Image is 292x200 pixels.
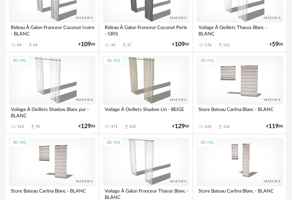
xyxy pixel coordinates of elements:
div: € 00 [79,124,95,129]
div: 70 [35,124,40,129]
div: 3D HQ [197,56,217,66]
div: Voilage À Oeillets Shadow Lin - BEIGE [103,105,189,120]
div: 432 [129,124,136,129]
div: 37 [127,43,131,47]
div: Rideau À Galon Fronceur Coconut Ivoire - BLANC [9,23,95,38]
span: 129 [81,124,91,129]
a: 3D HQ Voilage À Oeillets Shadow Blanc pur - BLANC 123 Download icon 70 €12900 [6,53,98,133]
div: € 00 [172,42,189,47]
div: 123 [17,124,24,129]
div: 178 [205,43,212,47]
div: Store Bateau Carlina Blanc - BLANC [197,105,283,120]
div: 3D HQ [103,138,123,147]
div: € 00 [172,124,189,129]
div: 3D HQ [103,56,123,66]
div: 156 [223,124,230,129]
div: 43 [33,43,38,47]
div: 3D HQ [197,138,217,147]
span: 129 [175,124,185,129]
div: € 00 [79,42,95,47]
div: € 00 [266,124,283,129]
span: Download icon [218,42,223,48]
div: 122 [223,43,230,47]
span: 59 [272,42,279,47]
div: € 00 [270,42,283,47]
div: 233 [205,124,212,129]
div: Voilage À Oeillets Shadow Blanc pur - BLANC [9,105,95,120]
div: 3D HQ [9,138,29,147]
span: Download icon [30,124,35,130]
div: 94 [17,43,22,47]
span: 109 [81,42,91,47]
span: Download icon [218,124,223,130]
span: Download icon [124,124,129,130]
div: 3D HQ [9,56,29,66]
div: Rideau À Galon Fronceur Coconut Perle - GRIS [103,23,189,38]
div: Voilage À Oeillets Thasos Blanc - BLANC [197,23,283,38]
div: 49 [111,43,115,47]
a: 3D HQ Voilage À Oeillets Shadow Lin - BEIGE 571 Download icon 432 €12900 [100,53,192,133]
a: 3D HQ Store Bateau Carlina Blanc - BLANC 233 Download icon 156 €11900 [194,53,286,133]
div: 571 [111,124,118,129]
span: 119 [269,124,279,129]
span: Download icon [121,42,127,48]
span: Download icon [28,42,33,48]
span: 109 [175,42,185,47]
